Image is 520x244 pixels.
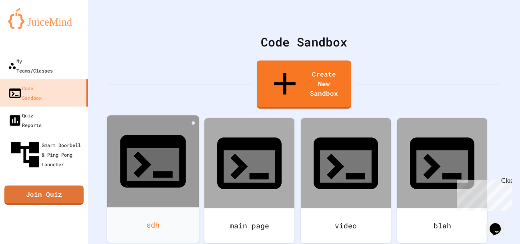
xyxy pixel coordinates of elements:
[301,118,391,243] a: video
[397,208,487,243] div: blah
[3,3,55,51] div: Chat with us now!Close
[4,186,84,205] a: Join Quiz
[204,208,294,243] div: main page
[107,207,199,243] div: sdh
[8,83,42,103] div: Code Sandbox
[8,138,85,171] div: Smart Doorbell & Ping Pong Launcher
[107,115,199,243] a: sdh
[257,60,351,109] a: Create New Sandbox
[108,33,500,51] div: Code Sandbox
[486,212,512,236] iframe: chat widget
[301,208,391,243] div: video
[8,56,53,75] div: My Teams/Classes
[8,111,42,130] div: Quiz Reports
[204,118,294,243] a: main page
[8,8,80,29] img: logo-orange.svg
[454,177,512,211] iframe: chat widget
[397,118,487,243] a: blah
